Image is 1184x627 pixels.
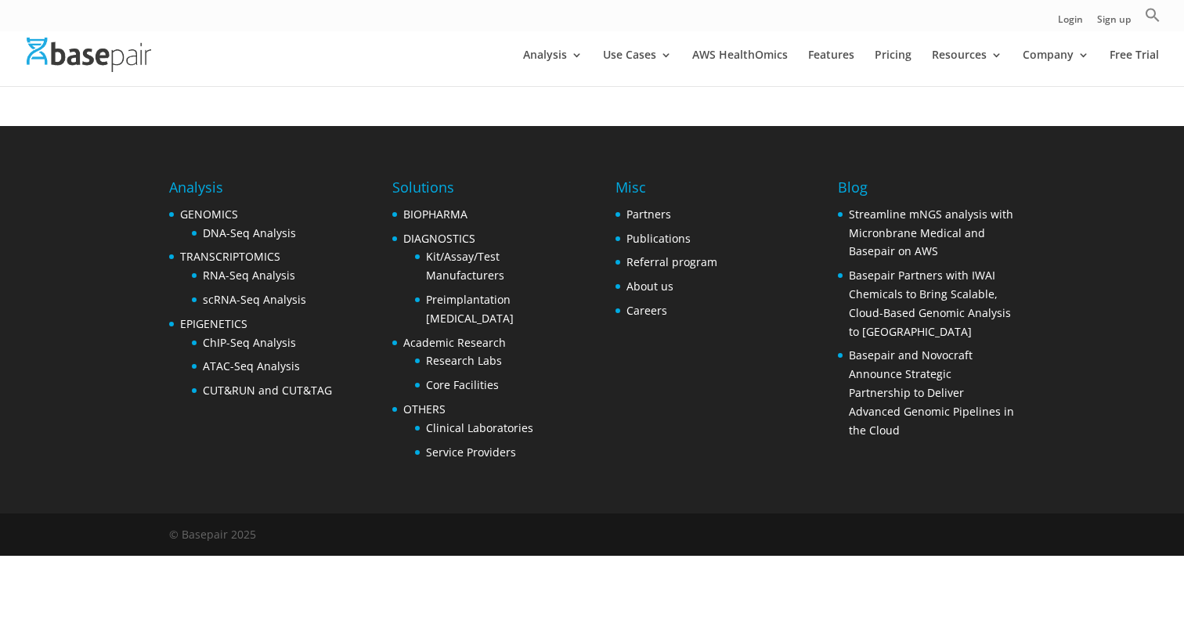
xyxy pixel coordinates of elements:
a: Academic Research [403,335,506,350]
a: TRANSCRIPTOMICS [180,249,280,264]
a: Kit/Assay/Test Manufacturers [426,249,504,283]
a: scRNA-Seq Analysis [203,292,306,307]
a: DIAGNOSTICS [403,231,475,246]
a: Login [1058,15,1083,31]
a: Clinical Laboratories [426,420,533,435]
a: Sign up [1097,15,1131,31]
a: Resources [932,49,1002,86]
a: CUT&RUN and CUT&TAG [203,383,332,398]
a: DNA-Seq Analysis [203,225,296,240]
img: Basepair [27,38,151,71]
a: Use Cases [603,49,672,86]
h4: Solutions [392,177,569,205]
a: GENOMICS [180,207,238,222]
a: About us [626,279,673,294]
a: Analysis [523,49,583,86]
a: ATAC-Seq Analysis [203,359,300,373]
a: OTHERS [403,402,446,416]
a: Preimplantation [MEDICAL_DATA] [426,292,514,326]
a: Research Labs [426,353,502,368]
a: Core Facilities [426,377,499,392]
a: Streamline mNGS analysis with Micronbrane Medical and Basepair on AWS [849,207,1013,259]
div: © Basepair 2025 [169,525,256,552]
a: Features [808,49,854,86]
a: RNA-Seq Analysis [203,268,295,283]
a: Basepair Partners with IWAI Chemicals to Bring Scalable, Cloud-Based Genomic Analysis to [GEOGRAP... [849,268,1011,338]
a: ChIP-Seq Analysis [203,335,296,350]
h4: Blog [838,177,1014,205]
a: EPIGENETICS [180,316,247,331]
a: BIOPHARMA [403,207,467,222]
a: Basepair and Novocraft Announce Strategic Partnership to Deliver Advanced Genomic Pipelines in th... [849,348,1014,437]
a: Free Trial [1110,49,1159,86]
a: Careers [626,303,667,318]
a: Partners [626,207,671,222]
svg: Search [1145,7,1161,23]
a: AWS HealthOmics [692,49,788,86]
h4: Analysis [169,177,332,205]
a: Service Providers [426,445,516,459]
a: Pricing [875,49,911,86]
a: Publications [626,231,691,246]
h4: Misc [615,177,717,205]
a: Search Icon Link [1145,7,1161,31]
a: Company [1023,49,1089,86]
a: Referral program [626,254,717,269]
